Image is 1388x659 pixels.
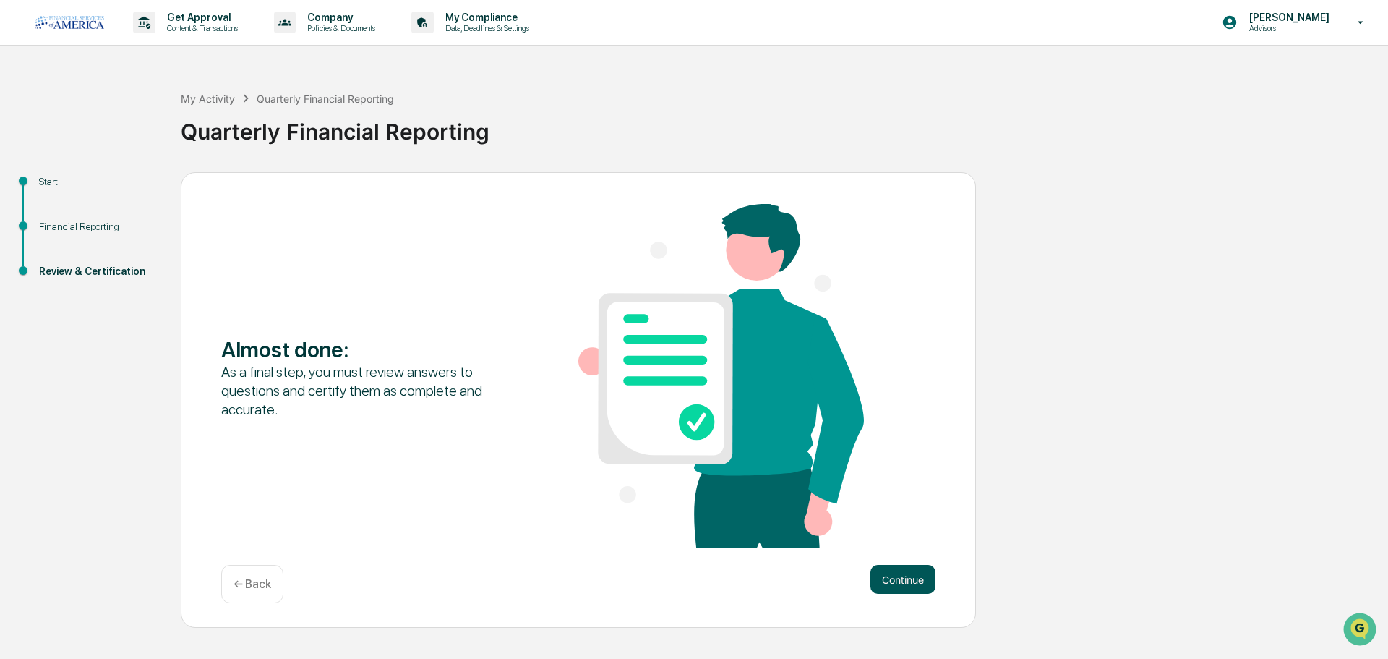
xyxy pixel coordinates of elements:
[49,111,237,125] div: Start new chat
[102,245,175,256] a: Powered byPylon
[99,177,185,203] a: 🗄️Attestations
[1238,23,1337,33] p: Advisors
[246,115,263,132] button: Start new chat
[29,182,93,197] span: Preclearance
[434,12,536,23] p: My Compliance
[578,204,864,548] img: Almost done
[155,12,245,23] p: Get Approval
[296,12,382,23] p: Company
[105,184,116,195] div: 🗄️
[181,93,235,105] div: My Activity
[1342,611,1381,650] iframe: Open customer support
[1238,12,1337,23] p: [PERSON_NAME]
[39,219,158,234] div: Financial Reporting
[29,210,91,224] span: Data Lookup
[221,336,507,362] div: Almost done :
[14,111,40,137] img: 1746055101610-c473b297-6a78-478c-a979-82029cc54cd1
[39,264,158,279] div: Review & Certification
[9,204,97,230] a: 🔎Data Lookup
[39,174,158,190] div: Start
[870,565,935,594] button: Continue
[155,23,245,33] p: Content & Transactions
[14,211,26,223] div: 🔎
[14,30,263,54] p: How can we help?
[49,125,183,137] div: We're available if you need us!
[257,93,394,105] div: Quarterly Financial Reporting
[144,245,175,256] span: Pylon
[119,182,179,197] span: Attestations
[296,23,382,33] p: Policies & Documents
[181,107,1381,145] div: Quarterly Financial Reporting
[35,16,104,29] img: logo
[221,362,507,419] div: As a final step, you must review answers to questions and certify them as complete and accurate.
[9,177,99,203] a: 🖐️Preclearance
[14,184,26,195] div: 🖐️
[234,577,271,591] p: ← Back
[434,23,536,33] p: Data, Deadlines & Settings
